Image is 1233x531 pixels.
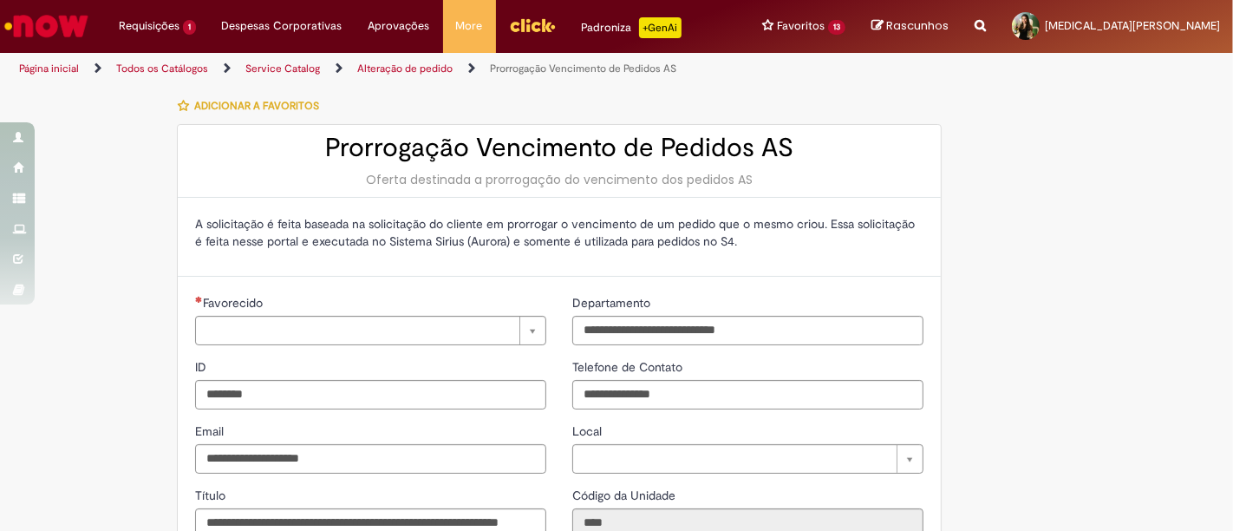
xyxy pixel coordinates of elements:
[509,12,556,38] img: click_logo_yellow_360x200.png
[456,17,483,35] span: More
[357,62,453,75] a: Alteração de pedido
[490,62,676,75] a: Prorrogação Vencimento de Pedidos AS
[572,359,686,375] span: Telefone de Contato
[195,171,923,188] div: Oferta destinada a prorrogação do vencimento dos pedidos AS
[2,9,91,43] img: ServiceNow
[116,62,208,75] a: Todos os Catálogos
[177,88,329,124] button: Adicionar a Favoritos
[572,295,654,311] span: Departamento
[183,20,196,35] span: 1
[572,380,923,410] input: Telefone de Contato
[222,17,342,35] span: Despesas Corporativas
[195,296,203,303] span: Necessários
[203,295,266,311] span: Necessários - Favorecido
[871,18,949,35] a: Rascunhos
[245,62,320,75] a: Service Catalog
[572,488,679,503] span: Somente leitura - Código da Unidade
[369,17,430,35] span: Aprovações
[119,17,179,35] span: Requisições
[777,17,825,35] span: Favoritos
[582,17,682,38] div: Padroniza
[828,20,845,35] span: 13
[19,62,79,75] a: Página inicial
[886,17,949,34] span: Rascunhos
[572,423,605,439] span: Local
[195,423,227,439] span: Email
[572,316,923,345] input: Departamento
[195,316,546,345] a: Limpar campo Favorecido
[13,53,809,85] ul: Trilhas de página
[639,17,682,38] p: +GenAi
[572,487,679,504] label: Somente leitura - Código da Unidade
[195,359,210,375] span: ID
[1045,18,1220,33] span: [MEDICAL_DATA][PERSON_NAME]
[194,99,319,113] span: Adicionar a Favoritos
[195,444,546,474] input: Email
[195,215,923,250] p: A solicitação é feita baseada na solicitação do cliente em prorrogar o vencimento de um pedido qu...
[572,444,923,474] a: Limpar campo Local
[195,134,923,162] h2: Prorrogação Vencimento de Pedidos AS
[195,488,229,503] span: Título
[195,380,546,410] input: ID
